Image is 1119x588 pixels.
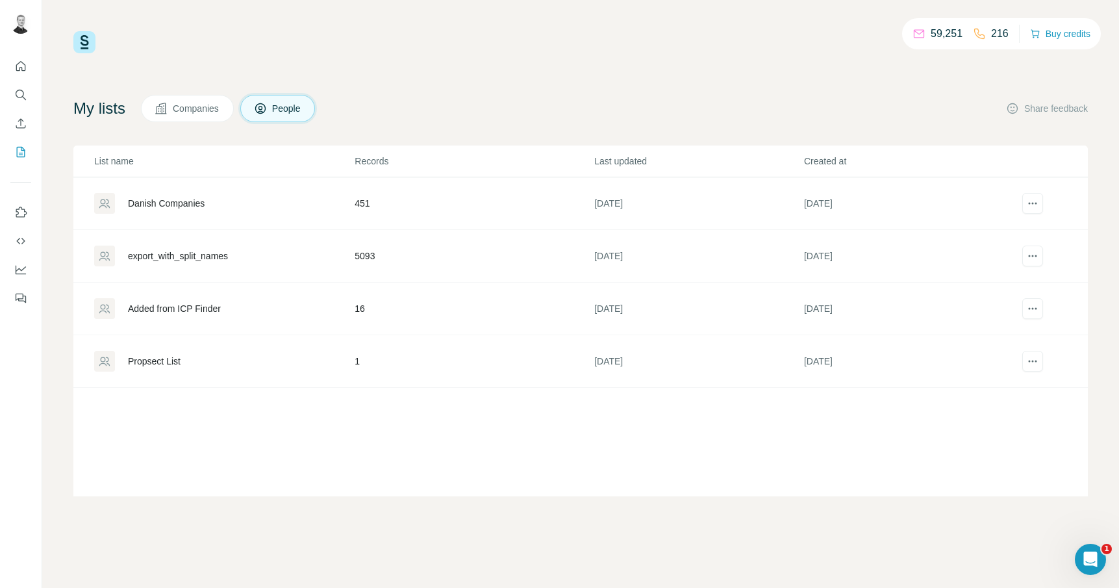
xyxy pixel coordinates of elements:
button: Enrich CSV [10,112,31,135]
p: 216 [991,26,1009,42]
div: Danish Companies [128,197,205,210]
p: 59,251 [931,26,962,42]
td: [DATE] [803,283,1013,335]
div: Propsect List [128,355,181,368]
td: 1 [354,335,594,388]
td: 451 [354,177,594,230]
td: 16 [354,283,594,335]
p: Created at [804,155,1012,168]
button: actions [1022,193,1043,214]
img: Surfe Logo [73,31,95,53]
span: People [272,102,302,115]
button: Buy credits [1030,25,1090,43]
td: [DATE] [594,335,803,388]
button: My lists [10,140,31,164]
button: Dashboard [10,258,31,281]
td: [DATE] [803,177,1013,230]
p: Last updated [594,155,803,168]
td: [DATE] [594,283,803,335]
p: List name [94,155,353,168]
td: 5093 [354,230,594,283]
button: Share feedback [1006,102,1088,115]
p: Records [355,155,593,168]
td: [DATE] [594,177,803,230]
td: [DATE] [594,230,803,283]
button: Feedback [10,287,31,310]
span: 1 [1101,544,1112,554]
img: Avatar [10,13,31,34]
button: Use Surfe on LinkedIn [10,201,31,224]
div: export_with_split_names [128,249,228,262]
button: actions [1022,298,1043,319]
span: Companies [173,102,220,115]
button: Use Surfe API [10,229,31,253]
td: [DATE] [803,335,1013,388]
div: Added from ICP Finder [128,302,221,315]
button: actions [1022,246,1043,266]
button: actions [1022,351,1043,372]
h4: My lists [73,98,125,119]
button: Search [10,83,31,107]
iframe: Intercom live chat [1075,544,1106,575]
td: [DATE] [803,230,1013,283]
button: Quick start [10,55,31,78]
